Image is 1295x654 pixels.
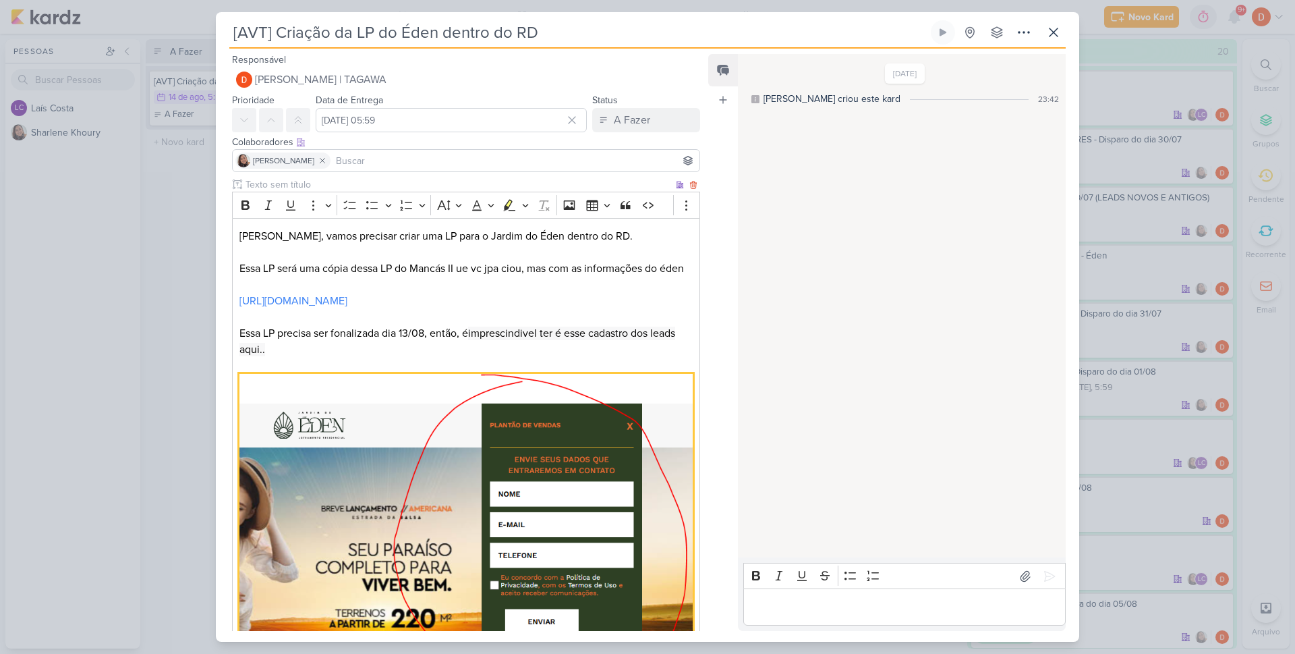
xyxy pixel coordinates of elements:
img: Sharlene Khoury [237,154,250,167]
button: A Fazer [592,108,700,132]
label: Status [592,94,618,106]
span: [PERSON_NAME] [253,155,314,167]
div: 23:42 [1038,93,1059,105]
button: [PERSON_NAME] | TAGAWA [232,67,700,92]
input: Kard Sem Título [229,20,928,45]
a: [URL][DOMAIN_NAME] [239,294,347,308]
input: Select a date [316,108,587,132]
div: A Fazer [614,112,650,128]
label: Data de Entrega [316,94,383,106]
span: [PERSON_NAME] | TAGAWA [255,72,386,88]
div: Ligar relógio [938,27,948,38]
img: Diego Lima | TAGAWA [236,72,252,88]
div: Editor toolbar [743,563,1066,589]
input: Texto sem título [243,178,673,192]
div: Editor toolbar [232,192,700,218]
div: [PERSON_NAME] criou este kard [764,92,900,106]
label: Responsável [232,54,286,65]
input: Buscar [333,153,697,169]
div: Editor editing area: main [743,589,1066,626]
div: Colaboradores [232,135,700,149]
label: Prioridade [232,94,275,106]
